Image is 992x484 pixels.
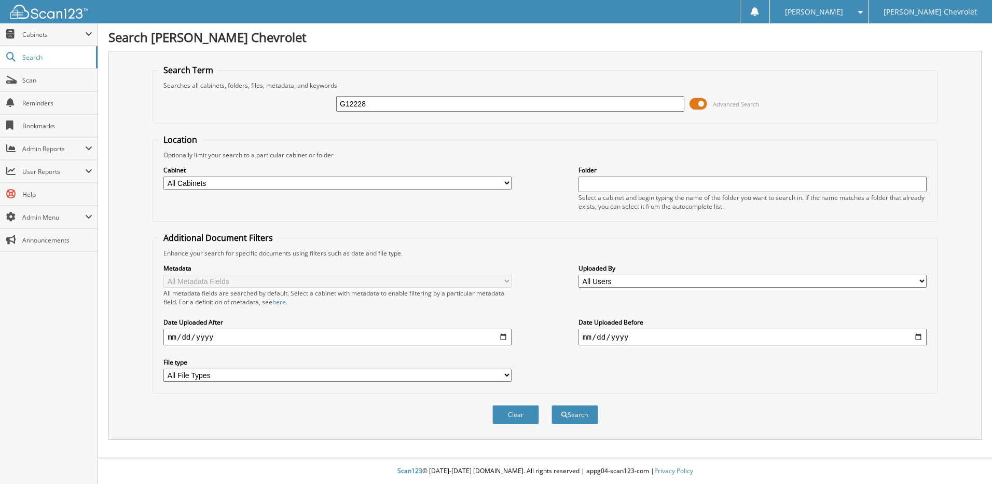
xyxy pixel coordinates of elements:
[22,53,91,62] span: Search
[158,232,278,244] legend: Additional Document Filters
[10,5,88,19] img: scan123-logo-white.svg
[22,167,85,176] span: User Reports
[98,459,992,484] div: © [DATE]-[DATE] [DOMAIN_NAME]. All rights reserved | appg04-scan123-com |
[158,151,932,159] div: Optionally limit your search to a particular cabinet or folder
[22,122,92,130] span: Bookmarks
[578,318,927,327] label: Date Uploaded Before
[397,466,422,475] span: Scan123
[163,166,512,174] label: Cabinet
[940,434,992,484] iframe: Chat Widget
[713,100,759,108] span: Advanced Search
[22,30,85,39] span: Cabinets
[552,405,598,424] button: Search
[158,249,932,258] div: Enhance your search for specific documents using filters such as date and file type.
[272,298,286,306] a: here
[158,81,932,90] div: Searches all cabinets, folders, files, metadata, and keywords
[22,76,92,85] span: Scan
[578,193,927,211] div: Select a cabinet and begin typing the name of the folder you want to search in. If the name match...
[578,264,927,273] label: Uploaded By
[163,264,512,273] label: Metadata
[22,236,92,245] span: Announcements
[884,9,977,15] span: [PERSON_NAME] Chevrolet
[578,329,927,345] input: end
[22,190,92,199] span: Help
[158,64,218,76] legend: Search Term
[492,405,539,424] button: Clear
[163,318,512,327] label: Date Uploaded After
[158,134,202,145] legend: Location
[22,213,85,222] span: Admin Menu
[22,144,85,153] span: Admin Reports
[578,166,927,174] label: Folder
[785,9,843,15] span: [PERSON_NAME]
[163,329,512,345] input: start
[22,99,92,107] span: Reminders
[163,358,512,367] label: File type
[163,289,512,306] div: All metadata fields are searched by default. Select a cabinet with metadata to enable filtering b...
[108,29,982,46] h1: Search [PERSON_NAME] Chevrolet
[654,466,693,475] a: Privacy Policy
